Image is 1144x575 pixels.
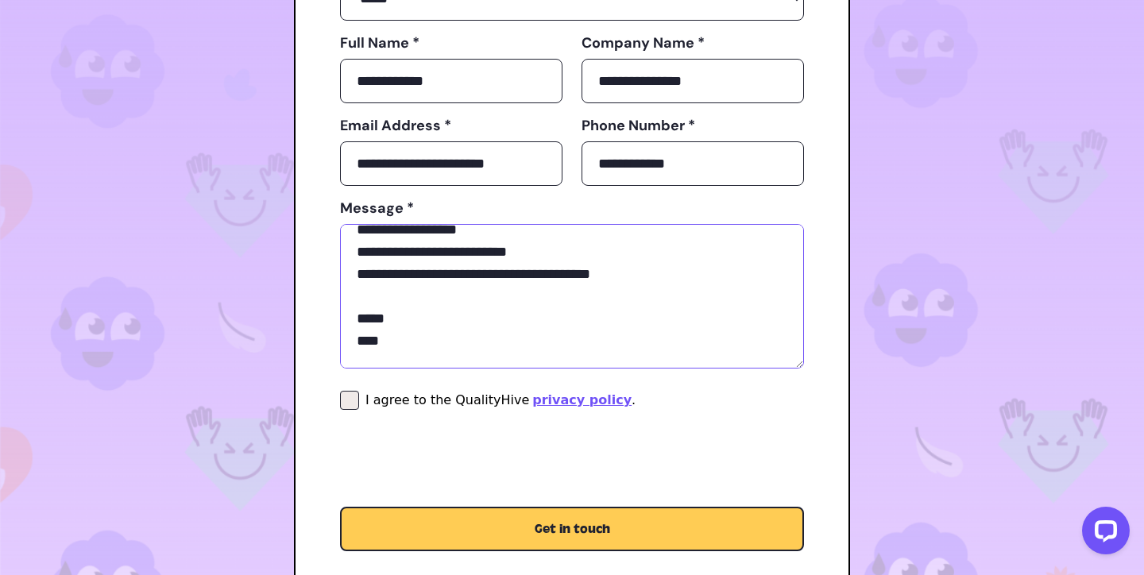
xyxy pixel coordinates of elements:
[340,30,562,56] label: Full Name *
[340,59,562,103] input: full_name
[582,113,804,138] label: Phone Number *
[340,113,562,138] label: Email Address *
[582,59,804,103] input: company_name
[340,507,804,551] button: Get in touch
[1069,500,1136,567] iframe: LiveChat chat widget
[365,391,636,410] div: I agree to the QualityHive .
[340,195,804,221] label: Message *
[532,391,632,410] a: privacy policy
[582,30,804,56] label: Company Name *
[340,432,582,494] iframe: reCAPTCHA
[582,141,804,186] input: phone_number
[340,141,562,186] input: email_address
